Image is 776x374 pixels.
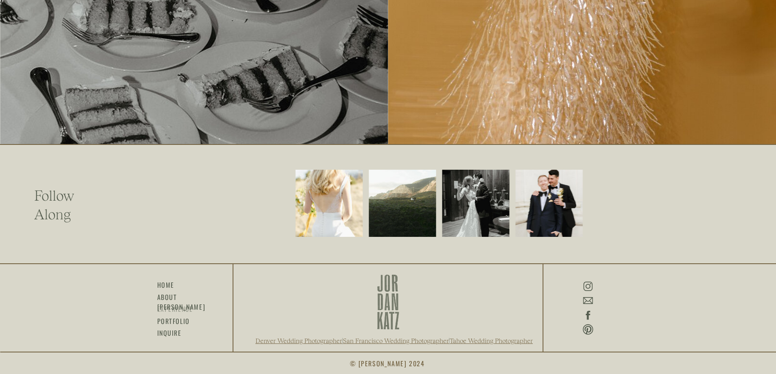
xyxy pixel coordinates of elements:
h2: Follow Along [34,186,219,221]
a: inquire [157,328,182,337]
h2: | | [246,337,543,344]
a: portfolio [157,316,189,326]
a: Denver Wedding Photographer [255,337,342,345]
a: FollowAlong [34,186,219,221]
img: 220903_JordanKatz_Katie_Kirk-722_websize [442,170,509,237]
a: experience [157,304,198,313]
a: Tahoe Wedding Photographer [450,337,533,345]
img: 230305_JordanKatz_Spring_Urban_Microwedding-493_websize (1) [515,170,583,237]
h3: © [PERSON_NAME] 2024 [350,358,426,368]
img: 220610_JordanKatz_Caitlin_Carl-269_websize [369,170,436,237]
a: about [PERSON_NAME] [157,292,204,302]
img: 220430_JordanKatz_Stacey_Brett-903_websize [295,170,363,237]
a: HOME [157,280,178,289]
a: San Francisco Wedding Photographer [343,337,449,345]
